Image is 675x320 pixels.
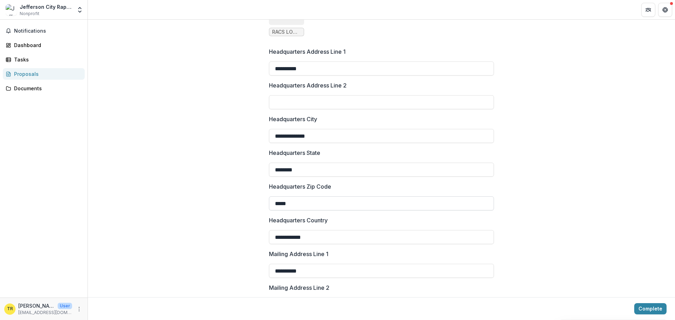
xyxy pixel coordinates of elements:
[75,3,85,17] button: Open entity switcher
[14,56,79,63] div: Tasks
[269,216,328,224] p: Headquarters Country
[3,25,85,37] button: Notifications
[269,115,317,123] p: Headquarters City
[75,305,83,313] button: More
[269,47,346,56] p: Headquarters Address Line 1
[269,182,331,191] p: Headquarters Zip Code
[3,83,85,94] a: Documents
[641,3,655,17] button: Partners
[6,4,17,15] img: Jefferson City Rape and Abuse Crisis Service, Inc
[20,3,72,11] div: Jefferson City Rape and Abuse Crisis Service, Inc
[272,29,301,35] span: RACS LOGO (6).png
[634,303,667,314] button: Complete
[3,68,85,80] a: Proposals
[269,250,328,258] p: Mailing Address Line 1
[269,283,329,292] p: Mailing Address Line 2
[658,3,672,17] button: Get Help
[14,28,82,34] span: Notifications
[269,81,347,90] p: Headquarters Address Line 2
[14,41,79,49] div: Dashboard
[58,303,72,309] p: User
[269,149,320,157] p: Headquarters State
[18,309,72,316] p: [EMAIL_ADDRESS][DOMAIN_NAME]
[7,307,13,311] div: Tyler Rieke
[14,85,79,92] div: Documents
[3,39,85,51] a: Dashboard
[3,54,85,65] a: Tasks
[20,11,39,17] span: Nonprofit
[18,302,55,309] p: [PERSON_NAME]
[14,70,79,78] div: Proposals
